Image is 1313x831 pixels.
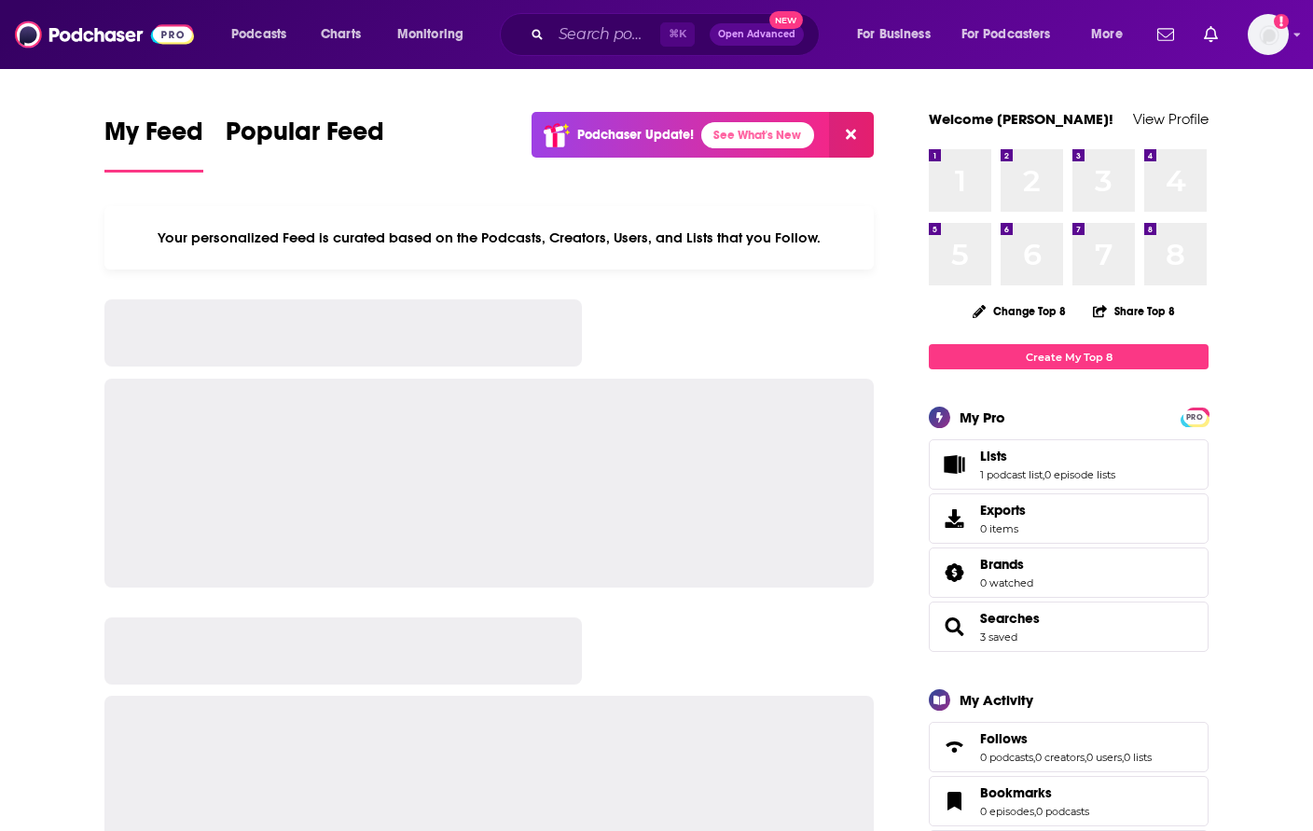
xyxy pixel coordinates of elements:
[929,110,1113,128] a: Welcome [PERSON_NAME]!
[321,21,361,48] span: Charts
[980,576,1033,589] a: 0 watched
[980,556,1024,573] span: Brands
[980,730,1028,747] span: Follows
[1034,805,1036,818] span: ,
[980,730,1152,747] a: Follows
[218,20,311,49] button: open menu
[1248,14,1289,55] img: User Profile
[980,448,1115,464] a: Lists
[949,20,1078,49] button: open menu
[104,206,874,270] div: Your personalized Feed is curated based on the Podcasts, Creators, Users, and Lists that you Follow.
[104,116,203,173] a: My Feed
[929,493,1209,544] a: Exports
[1091,21,1123,48] span: More
[1086,751,1122,764] a: 0 users
[309,20,372,49] a: Charts
[960,409,1005,426] div: My Pro
[226,116,384,159] span: Popular Feed
[518,13,837,56] div: Search podcasts, credits, & more...
[1183,410,1206,424] span: PRO
[1122,751,1124,764] span: ,
[384,20,488,49] button: open menu
[15,17,194,52] img: Podchaser - Follow, Share and Rate Podcasts
[1033,751,1035,764] span: ,
[961,21,1051,48] span: For Podcasters
[1085,751,1086,764] span: ,
[929,722,1209,772] span: Follows
[980,502,1026,519] span: Exports
[1044,468,1115,481] a: 0 episode lists
[980,448,1007,464] span: Lists
[929,602,1209,652] span: Searches
[104,116,203,159] span: My Feed
[980,556,1033,573] a: Brands
[397,21,463,48] span: Monitoring
[1035,751,1085,764] a: 0 creators
[980,468,1043,481] a: 1 podcast list
[929,439,1209,490] span: Lists
[660,22,695,47] span: ⌘ K
[718,30,795,39] span: Open Advanced
[769,11,803,29] span: New
[935,614,973,640] a: Searches
[226,116,384,173] a: Popular Feed
[935,451,973,478] a: Lists
[980,610,1040,627] a: Searches
[929,344,1209,369] a: Create My Top 8
[935,560,973,586] a: Brands
[961,299,1077,323] button: Change Top 8
[844,20,954,49] button: open menu
[1196,19,1225,50] a: Show notifications dropdown
[231,21,286,48] span: Podcasts
[1150,19,1182,50] a: Show notifications dropdown
[935,506,973,532] span: Exports
[577,127,694,143] p: Podchaser Update!
[980,751,1033,764] a: 0 podcasts
[1036,805,1089,818] a: 0 podcasts
[1248,14,1289,55] button: Show profile menu
[1248,14,1289,55] span: Logged in as hayleya
[551,20,660,49] input: Search podcasts, credits, & more...
[980,630,1017,644] a: 3 saved
[935,788,973,814] a: Bookmarks
[1183,409,1206,423] a: PRO
[929,547,1209,598] span: Brands
[980,784,1052,801] span: Bookmarks
[710,23,804,46] button: Open AdvancedNew
[980,805,1034,818] a: 0 episodes
[1133,110,1209,128] a: View Profile
[701,122,814,148] a: See What's New
[1043,468,1044,481] span: ,
[935,734,973,760] a: Follows
[1092,293,1176,329] button: Share Top 8
[980,522,1026,535] span: 0 items
[980,784,1089,801] a: Bookmarks
[960,691,1033,709] div: My Activity
[929,776,1209,826] span: Bookmarks
[857,21,931,48] span: For Business
[1078,20,1146,49] button: open menu
[1274,14,1289,29] svg: Add a profile image
[1124,751,1152,764] a: 0 lists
